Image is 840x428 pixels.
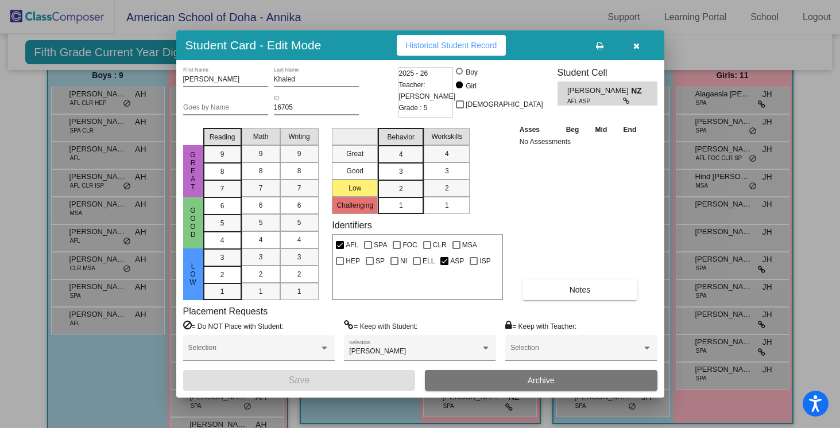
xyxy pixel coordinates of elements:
[188,151,198,191] span: Great
[528,376,555,385] span: Archive
[297,252,301,262] span: 3
[402,238,417,252] span: FOC
[567,97,623,106] span: AFL ASP
[183,370,416,391] button: Save
[445,200,449,211] span: 1
[297,149,301,159] span: 9
[445,149,449,159] span: 4
[220,201,224,211] span: 6
[517,136,645,147] td: No Assessments
[344,320,417,332] label: = Keep with Student:
[346,238,358,252] span: AFL
[462,238,477,252] span: MSA
[505,320,576,332] label: = Keep with Teacher:
[374,238,387,252] span: SPA
[433,238,447,252] span: CLR
[297,235,301,245] span: 4
[297,286,301,297] span: 1
[399,79,456,102] span: Teacher: [PERSON_NAME]
[259,149,263,159] span: 9
[465,67,478,77] div: Boy
[259,286,263,297] span: 1
[183,306,268,317] label: Placement Requests
[289,375,309,385] span: Save
[406,41,497,50] span: Historical Student Record
[431,131,462,142] span: Workskills
[332,220,371,231] label: Identifiers
[631,85,647,97] span: NZ
[297,200,301,211] span: 6
[297,269,301,279] span: 2
[259,183,263,193] span: 7
[399,68,428,79] span: 2025 - 26
[567,85,631,97] span: [PERSON_NAME]
[288,131,309,142] span: Writing
[220,235,224,246] span: 4
[220,218,224,228] span: 5
[253,131,269,142] span: Math
[346,254,360,268] span: HEP
[400,254,407,268] span: NI
[479,254,490,268] span: ISP
[399,149,403,159] span: 4
[220,270,224,280] span: 2
[220,166,224,177] span: 8
[558,123,587,136] th: Beg
[259,235,263,245] span: 4
[587,123,615,136] th: Mid
[517,123,558,136] th: Asses
[297,217,301,228] span: 5
[399,102,428,114] span: Grade : 5
[210,132,235,142] span: Reading
[399,184,403,194] span: 2
[376,254,385,268] span: SP
[570,285,591,294] span: Notes
[220,286,224,297] span: 1
[558,67,657,78] h3: Student Cell
[450,254,464,268] span: ASP
[183,320,284,332] label: = Do NOT Place with Student:
[220,149,224,159] span: 9
[297,183,301,193] span: 7
[423,254,435,268] span: ELL
[522,279,638,300] button: Notes
[399,200,403,211] span: 1
[185,38,322,52] h3: Student Card - Edit Mode
[183,104,268,112] input: goes by name
[349,347,406,355] span: [PERSON_NAME]
[615,123,645,136] th: End
[388,132,415,142] span: Behavior
[397,35,506,56] button: Historical Student Record
[466,98,543,111] span: [DEMOGRAPHIC_DATA]
[259,252,263,262] span: 3
[259,269,263,279] span: 2
[188,207,198,239] span: Good
[259,200,263,211] span: 6
[220,252,224,263] span: 3
[220,184,224,194] span: 7
[259,166,263,176] span: 8
[425,370,657,391] button: Archive
[465,81,477,91] div: Girl
[445,183,449,193] span: 2
[445,166,449,176] span: 3
[274,104,359,112] input: Enter ID
[297,166,301,176] span: 8
[259,217,263,228] span: 5
[399,166,403,177] span: 3
[188,262,198,286] span: Low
